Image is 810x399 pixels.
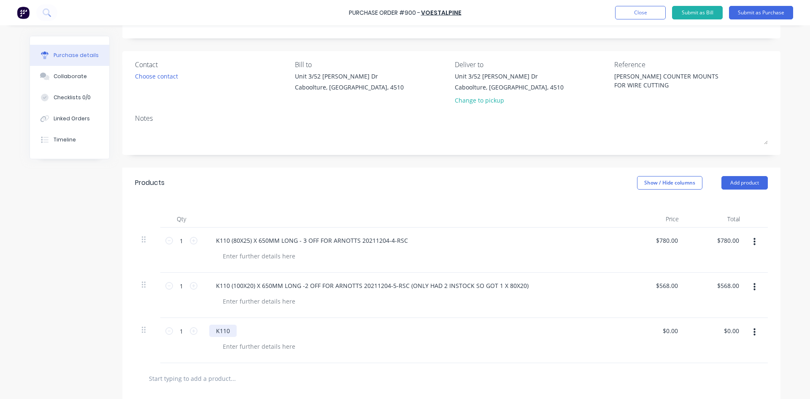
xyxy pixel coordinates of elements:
input: Start typing to add a product... [148,370,317,387]
div: Caboolture, [GEOGRAPHIC_DATA], 4510 [455,83,564,92]
div: K110 (80X25) X 650MM LONG - 3 OFF FOR ARNOTTS 20211204-4-RSC [209,234,415,247]
button: Timeline [30,129,109,150]
div: K110 (100X20) X 650MM LONG -2 OFF FOR ARNOTTS 20211204-5-RSC (ONLY HAD 2 INSTOCK SO GOT 1 X 80X20) [209,280,535,292]
div: Deliver to [455,60,608,70]
div: Qty [160,211,202,228]
div: Reference [614,60,768,70]
div: Checklists 0/0 [54,94,91,101]
a: Voestalpine [421,8,462,17]
button: Close [615,6,666,19]
button: Purchase details [30,45,109,66]
div: Collaborate [54,73,87,80]
button: Linked Orders [30,108,109,129]
div: Unit 3/52 [PERSON_NAME] Dr [455,72,564,81]
div: K110 [209,325,237,337]
div: Choose contact [135,72,178,81]
button: Submit as Bill [672,6,723,19]
button: Show / Hide columns [637,176,702,190]
div: Products [135,178,165,188]
div: Notes [135,113,768,123]
button: Checklists 0/0 [30,87,109,108]
div: Total [686,211,747,228]
div: Linked Orders [54,115,90,122]
img: Factory [17,6,30,19]
button: Collaborate [30,66,109,87]
div: Contact [135,60,289,70]
textarea: [PERSON_NAME] COUNTER MOUNTS FOR WIRE CUTTING [614,72,720,91]
div: Change to pickup [455,96,564,105]
div: Timeline [54,136,76,144]
button: Submit as Purchase [729,6,793,19]
div: Bill to [295,60,448,70]
div: Price [624,211,686,228]
div: Caboolture, [GEOGRAPHIC_DATA], 4510 [295,83,404,92]
div: Purchase details [54,52,99,59]
button: Add product [721,176,768,190]
div: Unit 3/52 [PERSON_NAME] Dr [295,72,404,81]
div: Purchase Order #900 - [349,8,420,17]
